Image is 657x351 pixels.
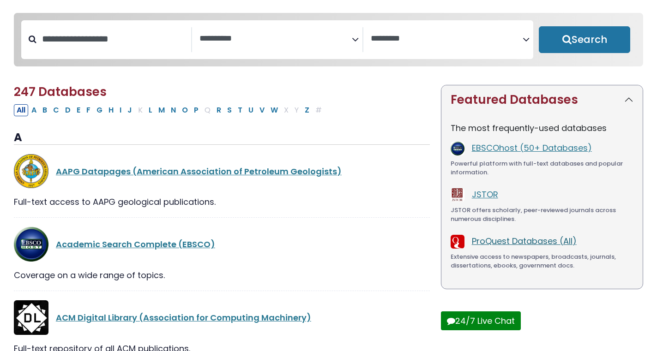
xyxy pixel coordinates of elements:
[214,104,224,116] button: Filter Results R
[14,104,28,116] button: All
[224,104,235,116] button: Filter Results S
[191,104,201,116] button: Filter Results P
[62,104,73,116] button: Filter Results D
[199,34,351,44] textarea: Search
[94,104,105,116] button: Filter Results G
[56,238,215,250] a: Academic Search Complete (EBSCO)
[14,196,430,208] div: Full-text access to AAPG geological publications.
[14,104,325,115] div: Alpha-list to filter by first letter of database name
[451,122,633,134] p: The most frequently-used databases
[451,206,633,224] div: JSTOR offers scholarly, peer-reviewed journals across numerous disciplines.
[14,13,643,66] nav: Search filters
[441,85,643,114] button: Featured Databases
[441,311,521,330] button: 24/7 Live Chat
[14,83,107,100] span: 247 Databases
[56,312,311,323] a: ACM Digital Library (Association for Computing Machinery)
[268,104,281,116] button: Filter Results W
[451,159,633,177] div: Powerful platform with full-text databases and popular information.
[106,104,116,116] button: Filter Results H
[156,104,168,116] button: Filter Results M
[14,131,430,145] h3: A
[168,104,179,116] button: Filter Results N
[472,189,498,200] a: JSTOR
[36,31,191,47] input: Search database by title or keyword
[257,104,267,116] button: Filter Results V
[125,104,135,116] button: Filter Results J
[40,104,50,116] button: Filter Results B
[56,166,342,177] a: AAPG Datapages (American Association of Petroleum Geologists)
[29,104,39,116] button: Filter Results A
[539,26,630,53] button: Submit for Search Results
[472,142,592,154] a: EBSCOhost (50+ Databases)
[179,104,191,116] button: Filter Results O
[117,104,124,116] button: Filter Results I
[235,104,245,116] button: Filter Results T
[302,104,312,116] button: Filter Results Z
[14,269,430,281] div: Coverage on a wide range of topics.
[84,104,93,116] button: Filter Results F
[74,104,83,116] button: Filter Results E
[146,104,155,116] button: Filter Results L
[371,34,523,44] textarea: Search
[451,252,633,270] div: Extensive access to newspapers, broadcasts, journals, dissertations, ebooks, government docs.
[50,104,62,116] button: Filter Results C
[246,104,256,116] button: Filter Results U
[472,235,577,247] a: ProQuest Databases (All)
